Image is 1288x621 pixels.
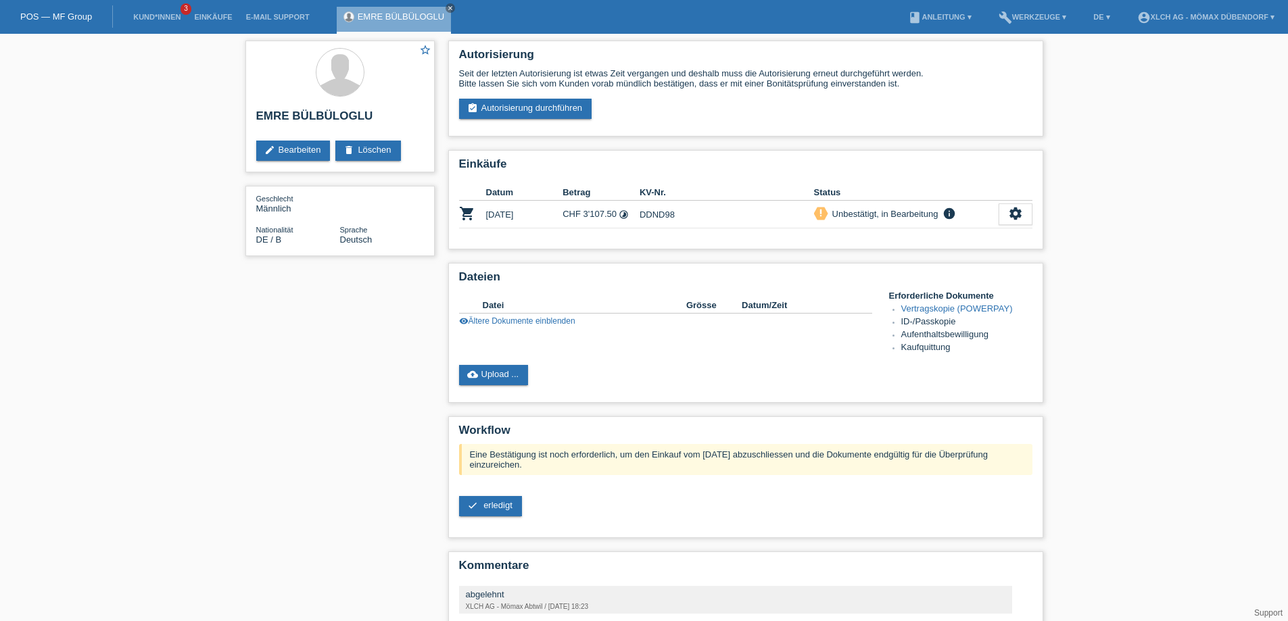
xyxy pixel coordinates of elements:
i: assignment_turned_in [467,103,478,114]
h2: Dateien [459,270,1032,291]
h2: Autorisierung [459,48,1032,68]
i: priority_high [816,208,826,218]
th: Status [814,184,999,201]
i: build [999,11,1012,24]
span: 3 [181,3,191,15]
i: book [908,11,922,24]
th: Datum/Zeit [742,297,853,314]
a: EMRE BÜLBÜLOGLU [358,11,445,22]
a: deleteLöschen [335,141,400,161]
td: DDND98 [640,201,814,228]
th: Datei [483,297,686,314]
h2: Einkäufe [459,157,1032,178]
th: Grösse [686,297,742,314]
div: Eine Bestätigung ist noch erforderlich, um den Einkauf vom [DATE] abzuschliessen und die Dokument... [459,444,1032,475]
i: POSP00025826 [459,205,475,222]
span: Geschlecht [256,195,293,203]
span: Deutschland / B / 15.05.2021 [256,234,282,245]
i: settings [1008,206,1023,221]
a: account_circleXLCH AG - Mömax Dübendorf ▾ [1130,13,1281,21]
i: account_circle [1137,11,1151,24]
a: Einkäufe [187,13,239,21]
a: bookAnleitung ▾ [901,13,978,21]
i: info [941,207,957,220]
div: XLCH AG - Mömax Abtwil / [DATE] 18:23 [466,603,1005,610]
span: Sprache [340,226,368,234]
a: Support [1254,608,1283,618]
li: Aufenthaltsbewilligung [901,329,1032,342]
th: KV-Nr. [640,184,814,201]
h4: Erforderliche Dokumente [889,291,1032,301]
li: ID-/Passkopie [901,316,1032,329]
i: check [467,500,478,511]
h2: EMRE BÜLBÜLOGLU [256,109,424,130]
a: star_border [419,44,431,58]
div: Seit der letzten Autorisierung ist etwas Zeit vergangen und deshalb muss die Autorisierung erneut... [459,68,1032,89]
span: Deutsch [340,234,373,245]
i: visibility [459,316,469,326]
a: E-Mail Support [239,13,316,21]
a: DE ▾ [1087,13,1116,21]
div: abgelehnt [466,589,1005,599]
span: Nationalität [256,226,293,234]
a: POS — MF Group [20,11,92,22]
i: delete [343,145,354,155]
i: star_border [419,44,431,56]
div: Männlich [256,193,340,214]
th: Datum [486,184,563,201]
a: cloud_uploadUpload ... [459,365,529,385]
h2: Workflow [459,424,1032,444]
td: CHF 3'107.50 [563,201,640,228]
h2: Kommentare [459,559,1032,579]
a: visibilityÄltere Dokumente einblenden [459,316,575,326]
th: Betrag [563,184,640,201]
td: [DATE] [486,201,563,228]
i: edit [264,145,275,155]
a: check erledigt [459,496,522,516]
a: assignment_turned_inAutorisierung durchführen [459,99,592,119]
div: Unbestätigt, in Bearbeitung [828,207,938,221]
i: close [447,5,454,11]
a: close [446,3,455,13]
a: editBearbeiten [256,141,331,161]
i: cloud_upload [467,369,478,380]
i: 12 Raten [619,209,629,220]
a: buildWerkzeuge ▾ [992,13,1074,21]
li: Kaufquittung [901,342,1032,355]
a: Kund*innen [126,13,187,21]
a: Vertragskopie (POWERPAY) [901,303,1013,314]
span: erledigt [483,500,512,510]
